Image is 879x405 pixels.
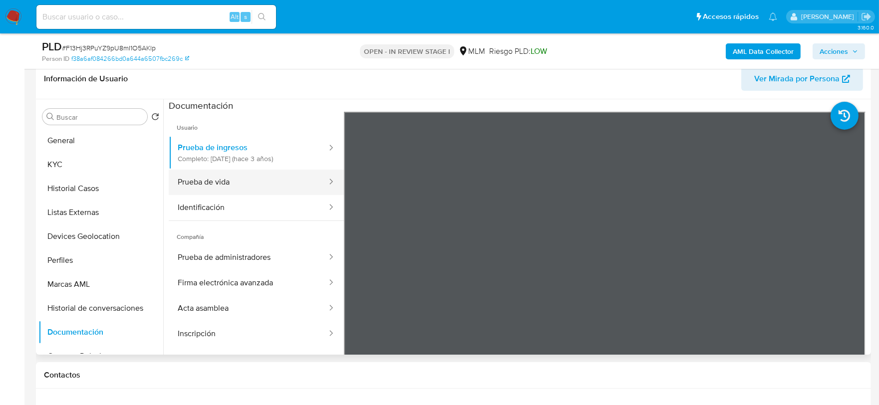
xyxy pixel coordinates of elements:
[726,43,801,59] button: AML Data Collector
[38,320,163,344] button: Documentación
[820,43,848,59] span: Acciones
[38,344,163,368] button: Cruces y Relaciones
[813,43,865,59] button: Acciones
[62,43,156,53] span: # F13Hj3RPuYZ9pU8mI1O5AKlp
[858,23,874,31] span: 3.160.0
[38,272,163,296] button: Marcas AML
[531,45,547,57] span: LOW
[733,43,794,59] b: AML Data Collector
[489,46,547,57] span: Riesgo PLD:
[36,10,276,23] input: Buscar usuario o caso...
[231,12,239,21] span: Alt
[44,74,128,84] h1: Información de Usuario
[769,12,777,21] a: Notificaciones
[244,12,247,21] span: s
[861,11,872,22] a: Salir
[801,12,858,21] p: dalia.goicochea@mercadolibre.com.mx
[38,224,163,248] button: Devices Geolocation
[741,67,863,91] button: Ver Mirada por Persona
[42,38,62,54] b: PLD
[252,10,272,24] button: search-icon
[38,153,163,177] button: KYC
[38,129,163,153] button: General
[38,248,163,272] button: Perfiles
[151,113,159,124] button: Volver al orden por defecto
[44,370,863,380] h1: Contactos
[754,67,840,91] span: Ver Mirada por Persona
[458,46,485,57] div: MLM
[38,296,163,320] button: Historial de conversaciones
[360,44,454,58] p: OPEN - IN REVIEW STAGE I
[703,11,759,22] span: Accesos rápidos
[46,113,54,121] button: Buscar
[56,113,143,122] input: Buscar
[38,201,163,224] button: Listas Externas
[42,54,69,63] b: Person ID
[38,177,163,201] button: Historial Casos
[71,54,189,63] a: f38a6af084266bd0a644a6507fbc269c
